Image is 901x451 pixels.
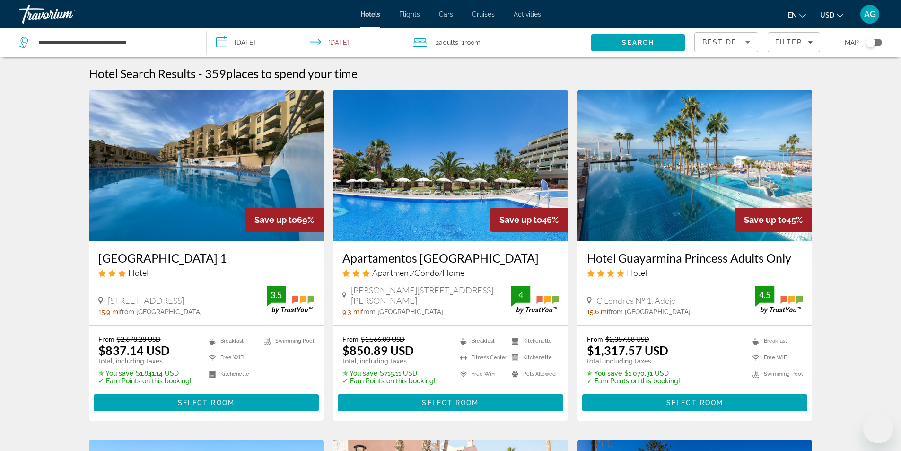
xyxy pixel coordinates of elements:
[439,10,453,18] a: Cars
[333,90,568,241] a: Apartamentos Bahia Playa
[472,10,495,18] a: Cruises
[755,286,803,314] img: TrustYou guest rating badge
[511,289,530,301] div: 4
[436,36,458,49] span: 2
[748,368,803,380] li: Swimming Pool
[788,8,806,22] button: Change language
[198,66,202,80] span: -
[455,368,507,380] li: Free WiFi
[455,352,507,363] li: Fitness Center
[89,66,196,80] h1: Hotel Search Results
[587,357,680,365] p: total, including taxes
[254,215,297,225] span: Save up to
[267,289,286,301] div: 3.5
[775,38,802,46] span: Filter
[226,66,358,80] span: places to spend your time
[403,28,591,57] button: Travelers: 2 adults, 0 children
[768,32,820,52] button: Filters
[864,9,876,19] span: AG
[245,208,324,232] div: 69%
[511,286,559,314] img: TrustYou guest rating badge
[94,396,319,407] a: Select Room
[259,335,314,347] li: Swimming Pool
[507,368,559,380] li: Pets Allowed
[342,335,359,343] span: From
[820,11,834,19] span: USD
[820,8,843,22] button: Change currency
[464,39,481,46] span: Room
[455,335,507,347] li: Breakfast
[98,357,192,365] p: total, including taxes
[514,10,541,18] a: Activities
[845,36,859,49] span: Map
[117,335,161,343] del: $2,678.28 USD
[582,394,808,411] button: Select Room
[788,11,797,19] span: en
[204,352,259,363] li: Free WiFi
[94,394,319,411] button: Select Room
[499,215,542,225] span: Save up to
[342,357,436,365] p: total, including taxes
[622,39,654,46] span: Search
[342,308,361,316] span: 9.3 mi
[857,4,882,24] button: User Menu
[205,66,358,80] h2: 359
[372,267,464,278] span: Apartment/Condo/Home
[748,335,803,347] li: Breakfast
[342,343,414,357] ins: $850.89 USD
[128,267,149,278] span: Hotel
[587,343,668,357] ins: $1,317.57 USD
[204,368,259,380] li: Kitchenette
[399,10,420,18] a: Flights
[360,10,380,18] a: Hotels
[587,335,603,343] span: From
[702,38,752,46] span: Best Deals
[98,370,192,377] p: $1,841.14 USD
[744,215,787,225] span: Save up to
[267,286,314,314] img: TrustYou guest rating badge
[89,90,324,241] a: Laguna Park 1
[587,308,608,316] span: 15.6 mi
[587,267,803,278] div: 4 star Hotel
[98,251,315,265] a: [GEOGRAPHIC_DATA] 1
[587,251,803,265] a: Hotel Guayarmina Princess Adults Only
[863,413,893,443] iframe: לחצן לפתיחת חלון הודעות הטקסט
[507,352,559,363] li: Kitchenette
[37,35,192,50] input: Search hotel destination
[98,343,170,357] ins: $837.14 USD
[422,399,479,407] span: Select Room
[439,39,458,46] span: Adults
[596,295,675,306] span: C Londres Nº 1, Adeje
[98,377,192,385] p: ✓ Earn Points on this booking!
[98,267,315,278] div: 3 star Hotel
[702,36,750,48] mat-select: Sort by
[19,2,114,27] a: Travorium
[666,399,723,407] span: Select Room
[582,396,808,407] a: Select Room
[178,399,235,407] span: Select Room
[587,377,680,385] p: ✓ Earn Points on this booking!
[608,308,691,316] span: from [GEOGRAPHIC_DATA]
[207,28,404,57] button: Select check in and out date
[351,285,511,306] span: [PERSON_NAME][STREET_ADDRESS][PERSON_NAME]
[342,251,559,265] a: Apartamentos [GEOGRAPHIC_DATA]
[338,396,563,407] a: Select Room
[587,370,622,377] span: ✮ You save
[98,335,114,343] span: From
[98,370,133,377] span: ✮ You save
[577,90,813,241] a: Hotel Guayarmina Princess Adults Only
[755,289,774,301] div: 4.5
[342,370,377,377] span: ✮ You save
[98,308,120,316] span: 15.9 mi
[490,208,568,232] div: 46%
[108,295,184,306] span: [STREET_ADDRESS]
[627,267,647,278] span: Hotel
[342,377,436,385] p: ✓ Earn Points on this booking!
[342,370,436,377] p: $715.11 USD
